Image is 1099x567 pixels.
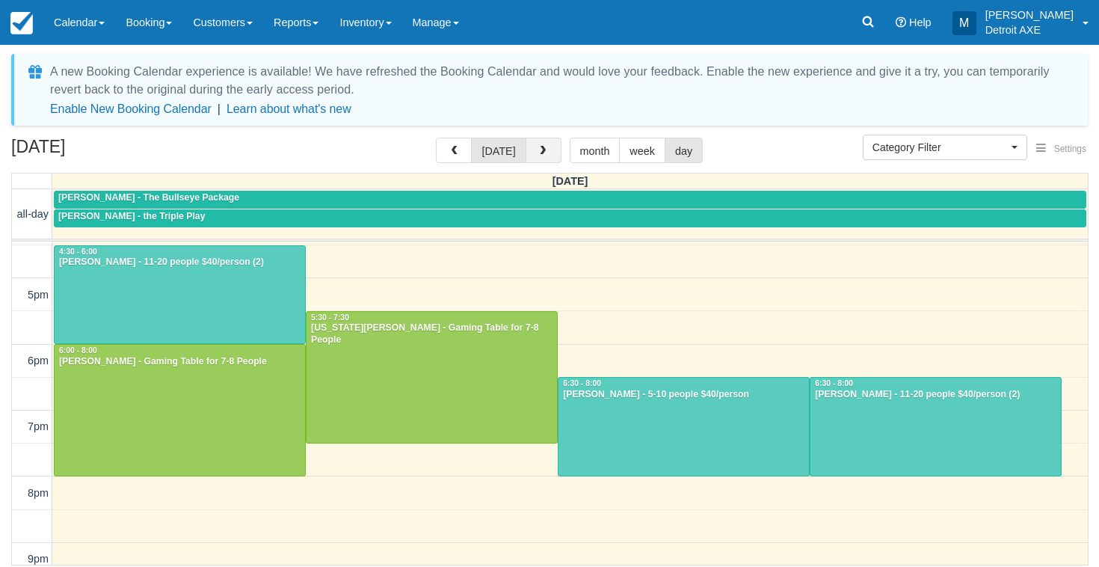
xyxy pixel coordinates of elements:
[218,102,221,115] span: |
[552,175,588,187] span: [DATE]
[28,553,49,565] span: 9pm
[558,377,810,476] a: 6:30 - 8:00[PERSON_NAME] - 5-10 people $40/person
[863,135,1027,160] button: Category Filter
[562,389,805,401] div: [PERSON_NAME] - 5-10 people $40/person
[54,191,1086,209] a: [PERSON_NAME] - The Bullseye Package
[50,63,1070,99] div: A new Booking Calendar experience is available! We have refreshed the Booking Calendar and would ...
[59,248,97,256] span: 4:30 - 6:00
[985,22,1074,37] p: Detroit AXE
[815,379,853,387] span: 6:30 - 8:00
[471,138,526,163] button: [DATE]
[54,245,306,345] a: 4:30 - 6:00[PERSON_NAME] - 11-20 people $40/person (2)
[872,140,1008,155] span: Category Filter
[54,209,1086,227] a: [PERSON_NAME] - the Triple Play
[665,138,703,163] button: day
[28,289,49,301] span: 5pm
[952,11,976,35] div: M
[985,7,1074,22] p: [PERSON_NAME]
[10,12,33,34] img: checkfront-main-nav-mini-logo.png
[58,211,205,221] span: [PERSON_NAME] - the Triple Play
[28,355,49,367] span: 6pm
[1054,144,1086,154] span: Settings
[58,257,301,269] div: [PERSON_NAME] - 11-20 people $40/person (2)
[1027,138,1095,160] button: Settings
[814,389,1057,401] div: [PERSON_NAME] - 11-20 people $40/person (2)
[311,313,349,322] span: 5:30 - 7:30
[54,344,306,476] a: 6:00 - 8:00[PERSON_NAME] - Gaming Table for 7-8 People
[11,138,200,165] h2: [DATE]
[310,322,553,346] div: [US_STATE][PERSON_NAME] - Gaming Table for 7-8 People
[58,356,301,368] div: [PERSON_NAME] - Gaming Table for 7-8 People
[909,16,932,28] span: Help
[28,487,49,499] span: 8pm
[227,102,351,115] a: Learn about what's new
[58,192,239,203] span: [PERSON_NAME] - The Bullseye Package
[50,102,212,117] button: Enable New Booking Calendar
[563,379,601,387] span: 6:30 - 8:00
[810,377,1062,476] a: 6:30 - 8:00[PERSON_NAME] - 11-20 people $40/person (2)
[619,138,665,163] button: week
[570,138,621,163] button: month
[306,311,558,444] a: 5:30 - 7:30[US_STATE][PERSON_NAME] - Gaming Table for 7-8 People
[28,420,49,432] span: 7pm
[59,346,97,355] span: 6:00 - 8:00
[896,17,906,28] i: Help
